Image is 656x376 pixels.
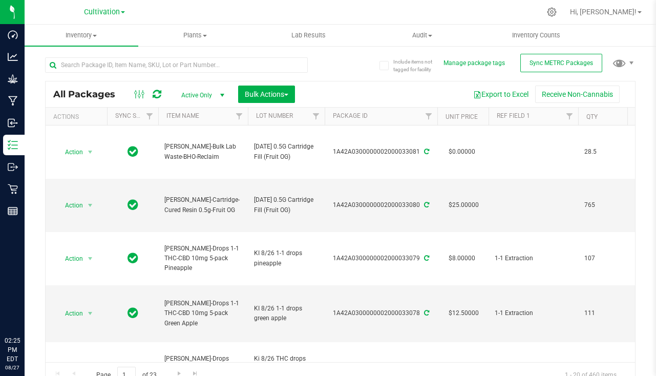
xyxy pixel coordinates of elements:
[584,254,623,263] span: 107
[323,147,439,157] div: 1A42A0300000002000033081
[56,252,83,266] span: Action
[84,198,97,213] span: select
[128,198,138,212] span: In Sync
[254,142,319,161] span: [DATE] 0.5G Cartridge Fill (Fruit OG)
[84,252,97,266] span: select
[238,86,295,103] button: Bulk Actions
[443,306,484,321] span: $12.50000
[25,31,138,40] span: Inventory
[366,25,479,46] a: Audit
[139,31,251,40] span: Plants
[422,255,429,262] span: Sync from Compliance System
[256,112,293,119] a: Lot Number
[164,299,242,328] span: [PERSON_NAME]-Drops 1-1 THC-CBD 10mg 5-pack Green Apple
[8,184,18,194] inline-svg: Retail
[8,96,18,106] inline-svg: Manufacturing
[584,147,623,157] span: 28.5
[141,108,158,125] a: Filter
[84,8,120,16] span: Cultivation
[530,59,593,67] span: Sync METRC Packages
[128,361,138,375] span: In Sync
[467,86,535,103] button: Export to Excel
[254,248,319,268] span: KI 8/26 1-1 drops pineapple
[420,108,437,125] a: Filter
[8,74,18,84] inline-svg: Grow
[323,200,439,210] div: 1A42A0300000002000033080
[570,8,637,16] span: Hi, [PERSON_NAME]!
[8,162,18,172] inline-svg: Outbound
[561,108,578,125] a: Filter
[8,30,18,40] inline-svg: Dashboard
[245,90,288,98] span: Bulk Actions
[498,31,574,40] span: Inventory Counts
[25,25,138,46] a: Inventory
[128,306,138,320] span: In Sync
[84,145,97,159] span: select
[56,362,83,376] span: Action
[443,144,480,159] span: $0.00000
[115,112,155,119] a: Sync Status
[84,306,97,321] span: select
[138,25,252,46] a: Plants
[422,201,429,208] span: Sync from Compliance System
[422,148,429,155] span: Sync from Compliance System
[84,362,97,376] span: select
[333,112,368,119] a: Package ID
[366,31,479,40] span: Audit
[443,251,480,266] span: $8.00000
[443,361,484,376] span: $12.50000
[56,306,83,321] span: Action
[10,294,41,325] iframe: Resource center
[584,200,623,210] span: 765
[254,195,319,215] span: [DATE] 0.5G Cartridge Fill (Fruit OG)
[278,31,340,40] span: Lab Results
[53,89,125,100] span: All Packages
[128,144,138,159] span: In Sync
[520,54,602,72] button: Sync METRC Packages
[56,145,83,159] span: Action
[8,140,18,150] inline-svg: Inventory
[535,86,620,103] button: Receive Non-Cannabis
[164,244,242,274] span: [PERSON_NAME]-Drops 1-1 THC-CBD 10mg 5-pack Pineapple
[495,308,572,318] span: 1-1 Extraction
[166,112,199,119] a: Item Name
[479,25,593,46] a: Inventory Counts
[164,195,242,215] span: [PERSON_NAME]-Cartridge-Cured Resin 0.5g-Fruit OG
[495,254,572,263] span: 1-1 Extraction
[45,57,308,73] input: Search Package ID, Item Name, SKU, Lot or Part Number...
[545,7,558,17] div: Manage settings
[323,308,439,318] div: 1A42A0300000002000033078
[5,336,20,364] p: 02:25 PM EDT
[584,308,623,318] span: 111
[8,206,18,216] inline-svg: Reports
[231,108,248,125] a: Filter
[56,198,83,213] span: Action
[252,25,366,46] a: Lab Results
[446,113,478,120] a: Unit Price
[586,113,598,120] a: Qty
[308,108,325,125] a: Filter
[128,251,138,265] span: In Sync
[422,309,429,317] span: Sync from Compliance System
[443,59,505,68] button: Manage package tags
[8,52,18,62] inline-svg: Analytics
[497,112,530,119] a: Ref Field 1
[164,142,242,161] span: [PERSON_NAME]-Bulk Lab Waste-BHO-Reclaim
[393,58,445,73] span: Include items not tagged for facility
[8,118,18,128] inline-svg: Inbound
[53,113,103,120] div: Actions
[443,198,484,213] span: $25.00000
[5,364,20,371] p: 08/27
[323,254,439,263] div: 1A42A0300000002000033079
[254,304,319,323] span: KI 8/26 1-1 drops green apple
